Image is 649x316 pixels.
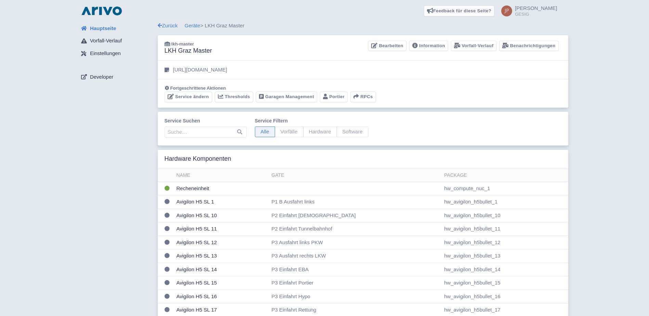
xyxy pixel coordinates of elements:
[451,41,496,51] a: Vorfall-Verlauf
[441,209,568,222] td: hw_avigilon_h5bullet_10
[171,41,194,47] span: lkh-master
[158,22,568,30] div: > LKH Graz Master
[165,47,212,55] h3: LKH Graz Master
[269,195,442,209] td: P1 B Ausfahrt links
[165,92,212,102] a: Service ändern
[255,117,368,124] label: Service filtern
[337,127,368,137] span: Software
[174,263,269,276] td: Avigilon H5 SL 14
[409,41,448,51] a: Information
[368,41,406,51] a: Bearbeiten
[170,85,226,91] span: Fortgeschrittene Aktionen
[90,50,121,57] span: Einstellungen
[441,182,568,195] td: hw_compute_nuc_1
[90,73,113,81] span: Developer
[165,155,231,163] h3: Hardware Komponenten
[303,127,337,137] span: Hardware
[441,222,568,236] td: hw_avigilon_h5bullet_11
[515,5,557,11] span: [PERSON_NAME]
[173,66,227,74] p: [URL][DOMAIN_NAME]
[441,249,568,263] td: hw_avigilon_h5bullet_13
[174,290,269,303] td: Avigilon H5 SL 16
[269,263,442,276] td: P3 Einfahrt EBA
[269,169,442,182] th: Gate
[320,92,348,102] a: Portier
[80,5,124,16] img: logo
[441,276,568,290] td: hw_avigilon_h5bullet_15
[165,127,247,137] input: Suche…
[215,92,253,102] a: Thresholds
[90,25,116,32] span: Hauptseite
[158,23,178,28] a: Zurück
[269,276,442,290] td: P3 Einfahrt Portier
[441,290,568,303] td: hw_avigilon_h5bullet_16
[76,22,158,35] a: Hauptseite
[174,222,269,236] td: Avigilon H5 SL 11
[515,12,557,16] small: GESIG
[499,41,558,51] a: Benachrichtigungen
[424,5,495,16] a: Feedback für diese Seite?
[76,35,158,48] a: Vorfall-Verlauf
[269,249,442,263] td: P3 Ausfahrt rechts LKW
[350,92,376,102] button: RPCs
[497,5,557,16] a: [PERSON_NAME] GESIG
[174,276,269,290] td: Avigilon H5 SL 15
[185,23,200,28] a: Geräte
[174,236,269,249] td: Avigilon H5 SL 12
[269,236,442,249] td: P3 Ausfahrt links PKW
[76,70,158,83] a: Developer
[441,169,568,182] th: Package
[441,263,568,276] td: hw_avigilon_h5bullet_14
[76,47,158,60] a: Einstellungen
[269,222,442,236] td: P2 Einfahrt Tunnelbahnhof
[275,127,303,137] span: Vorfälle
[174,182,269,195] td: Recheneinheit
[441,236,568,249] td: hw_avigilon_h5bullet_12
[174,209,269,222] td: Avigilon H5 SL 10
[269,290,442,303] td: P3 Einfahrt Hypo
[174,249,269,263] td: Avigilon H5 SL 13
[174,169,269,182] th: Name
[255,127,275,137] span: Alle
[174,195,269,209] td: Avigilon H5 SL 1
[441,195,568,209] td: hw_avigilon_h5bullet_1
[269,209,442,222] td: P2 Einfahrt [DEMOGRAPHIC_DATA]
[256,92,317,102] a: Garagen Management
[165,117,247,124] label: Service suchen
[90,37,122,45] span: Vorfall-Verlauf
